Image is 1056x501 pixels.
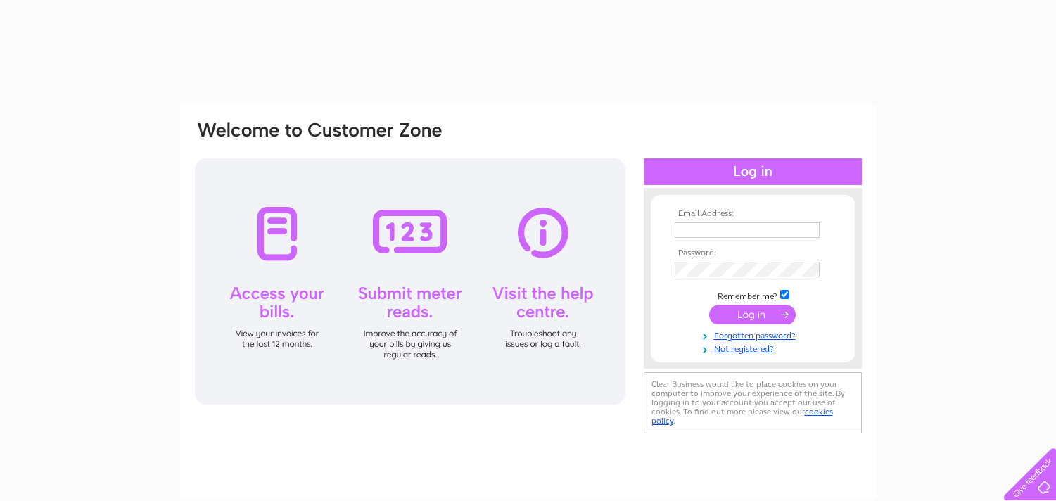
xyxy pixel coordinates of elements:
td: Remember me? [671,288,834,302]
a: Not registered? [675,341,834,355]
th: Email Address: [671,209,834,219]
div: Clear Business would like to place cookies on your computer to improve your experience of the sit... [644,372,862,433]
th: Password: [671,248,834,258]
a: cookies policy [651,407,833,426]
a: Forgotten password? [675,328,834,341]
input: Submit [709,305,796,324]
